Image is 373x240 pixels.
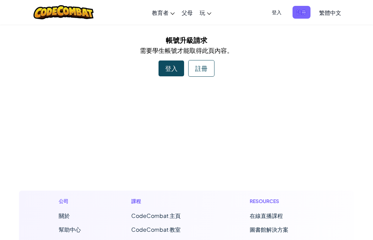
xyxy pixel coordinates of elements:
button: 登入 [268,6,286,19]
button: 註冊 [293,6,310,19]
a: 關於 [59,212,70,219]
div: 註冊 [188,60,214,77]
a: 圖書館解決方案 [250,226,288,233]
span: CodeCombat 主頁 [131,212,181,219]
a: 父母 [178,3,196,22]
a: 教育者 [149,3,178,22]
a: 幫助中心 [59,226,81,233]
h5: 帳號升級請求 [24,35,349,45]
a: 繁體中文 [316,3,345,22]
div: 登入 [159,60,184,76]
p: 需要學生帳號才能取得此頁內容。 [24,45,349,55]
h1: Resources [250,198,314,205]
h1: 課程 [131,198,205,205]
span: 教育者 [152,9,169,16]
h1: 公司 [59,198,86,205]
a: 在線直播課程 [250,212,283,219]
span: 玩 [200,9,205,16]
img: CodeCombat logo [34,5,94,19]
span: 繁體中文 [319,9,341,16]
a: 玩 [196,3,215,22]
a: CodeCombat 教室 [131,226,181,233]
